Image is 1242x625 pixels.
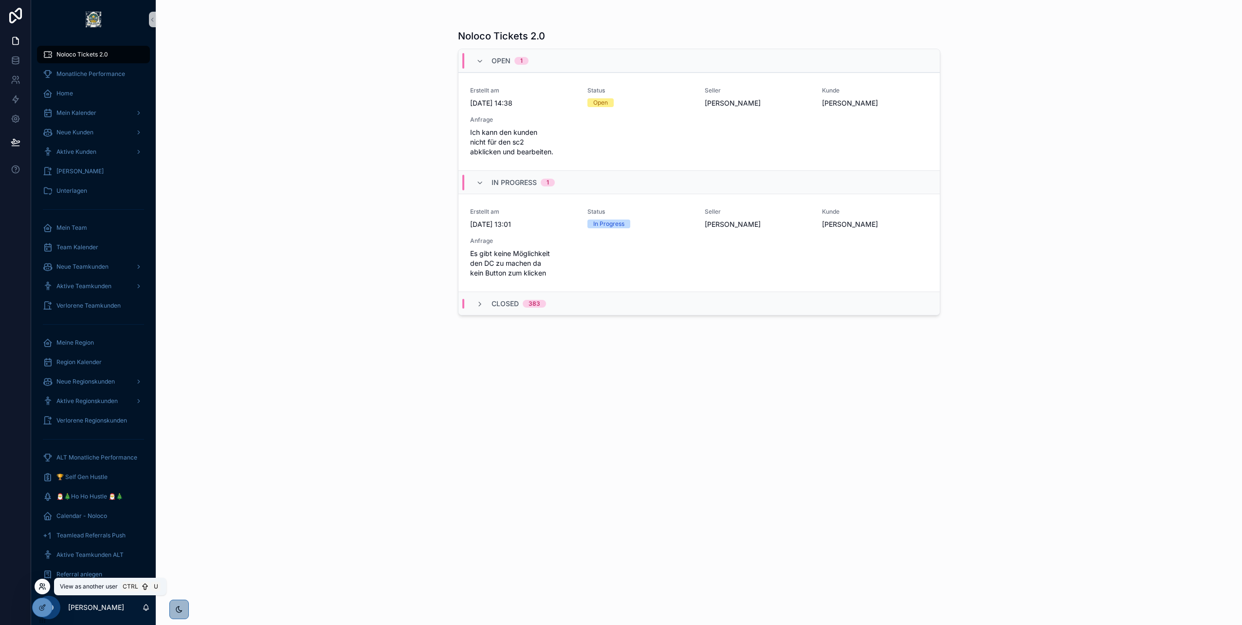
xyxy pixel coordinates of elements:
[470,116,576,124] span: Anfrage
[56,532,126,539] span: Teamlead Referrals Push
[37,65,150,83] a: Monatliche Performance
[492,56,511,66] span: Open
[37,527,150,544] a: Teamlead Referrals Push
[470,249,576,278] span: Es gibt keine Möglichkeit den DC zu machen da kein Button zum klicken
[56,378,115,386] span: Neue Regionskunden
[587,87,693,94] span: Status
[56,90,73,97] span: Home
[37,239,150,256] a: Team Kalender
[529,300,540,308] div: 383
[56,302,121,310] span: Verlorene Teamkunden
[56,109,96,117] span: Mein Kalender
[520,57,523,65] div: 1
[705,98,810,108] span: [PERSON_NAME]
[56,263,109,271] span: Neue Teamkunden
[547,179,549,186] div: 1
[56,551,124,559] span: Aktive Teamkunden ALT
[593,98,608,107] div: Open
[56,187,87,195] span: Unterlagen
[56,493,123,500] span: 🎅🎄Ho Ho Hustle 🎅🎄
[593,220,624,228] div: In Progress
[56,512,107,520] span: Calendar - Noloco
[37,488,150,505] a: 🎅🎄Ho Ho Hustle 🎅🎄
[470,98,576,108] span: [DATE] 14:38
[56,339,94,347] span: Meine Region
[31,39,156,590] div: scrollable content
[458,73,940,170] a: Erstellt am[DATE] 14:38StatusOpenSeller[PERSON_NAME]Kunde[PERSON_NAME]AnfrageIch kann den kunden ...
[37,163,150,180] a: [PERSON_NAME]
[822,87,928,94] span: Kunde
[56,243,98,251] span: Team Kalender
[705,220,810,229] span: [PERSON_NAME]
[470,237,576,245] span: Anfrage
[56,473,108,481] span: 🏆 Self Gen Hustle
[37,412,150,429] a: Verlorene Regionskunden
[56,167,104,175] span: [PERSON_NAME]
[56,454,137,461] span: ALT Monatliche Performance
[822,98,928,108] span: [PERSON_NAME]
[37,373,150,390] a: Neue Regionskunden
[458,194,940,292] a: Erstellt am[DATE] 13:01StatusIn ProgressSeller[PERSON_NAME]Kunde[PERSON_NAME]AnfrageEs gibt keine...
[56,417,127,424] span: Verlorene Regionskunden
[56,129,93,136] span: Neue Kunden
[56,282,111,290] span: Aktive Teamkunden
[705,87,810,94] span: Seller
[37,353,150,371] a: Region Kalender
[37,85,150,102] a: Home
[56,51,108,58] span: Noloco Tickets 2.0
[37,507,150,525] a: Calendar - Noloco
[37,124,150,141] a: Neue Kunden
[37,546,150,564] a: Aktive Teamkunden ALT
[56,224,87,232] span: Mein Team
[60,583,118,590] span: View as another user
[822,220,928,229] span: [PERSON_NAME]
[458,29,545,43] h1: Noloco Tickets 2.0
[37,219,150,237] a: Mein Team
[56,358,102,366] span: Region Kalender
[492,178,537,187] span: In Progress
[37,468,150,486] a: 🏆 Self Gen Hustle
[470,208,576,216] span: Erstellt am
[56,570,102,578] span: Referral anlegen
[470,128,576,157] span: Ich kann den kunden nicht für den sc2 abklicken und bearbeiten.
[68,603,124,612] p: [PERSON_NAME]
[37,334,150,351] a: Meine Region
[37,392,150,410] a: Aktive Regionskunden
[37,566,150,583] a: Referral anlegen
[56,397,118,405] span: Aktive Regionskunden
[86,12,101,27] img: App logo
[37,258,150,276] a: Neue Teamkunden
[470,87,576,94] span: Erstellt am
[152,583,160,590] span: U
[37,449,150,466] a: ALT Monatliche Performance
[492,299,519,309] span: Closed
[587,208,693,216] span: Status
[56,70,125,78] span: Monatliche Performance
[37,46,150,63] a: Noloco Tickets 2.0
[37,143,150,161] a: Aktive Kunden
[37,182,150,200] a: Unterlagen
[122,582,139,591] span: Ctrl
[56,148,96,156] span: Aktive Kunden
[705,208,810,216] span: Seller
[37,104,150,122] a: Mein Kalender
[470,220,576,229] span: [DATE] 13:01
[37,277,150,295] a: Aktive Teamkunden
[37,297,150,314] a: Verlorene Teamkunden
[822,208,928,216] span: Kunde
